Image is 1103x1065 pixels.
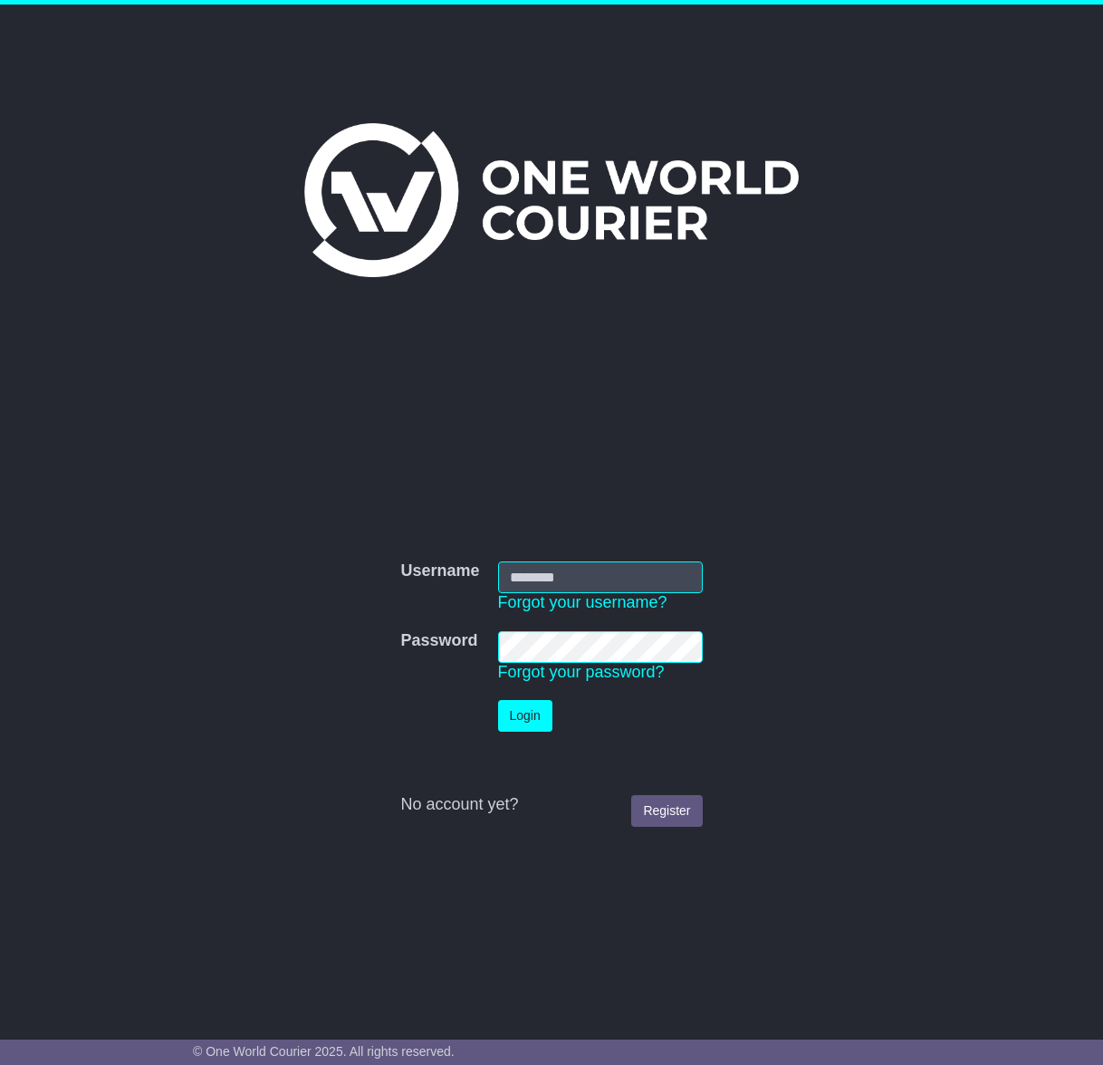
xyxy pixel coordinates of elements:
[304,123,799,277] img: One World
[498,593,667,611] a: Forgot your username?
[498,663,665,681] a: Forgot your password?
[400,631,477,651] label: Password
[631,795,702,827] a: Register
[400,561,479,581] label: Username
[400,795,702,815] div: No account yet?
[193,1044,455,1059] span: © One World Courier 2025. All rights reserved.
[498,700,552,732] button: Login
